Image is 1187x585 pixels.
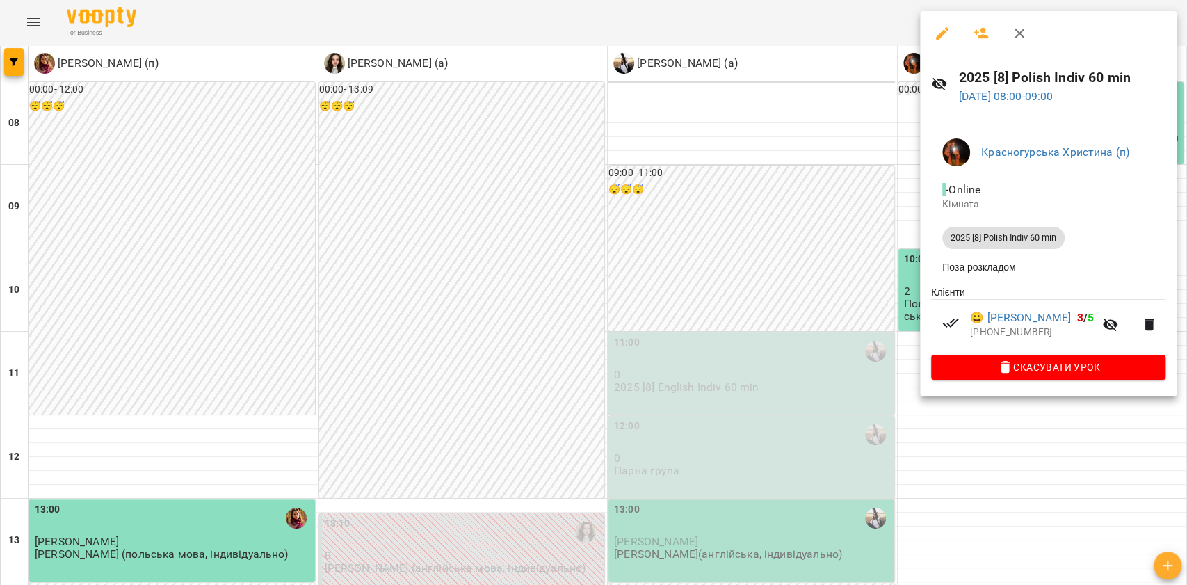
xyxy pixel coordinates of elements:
[942,183,983,196] span: - Online
[931,285,1165,355] ul: Клієнти
[942,359,1154,376] span: Скасувати Урок
[970,310,1071,326] a: 😀 [PERSON_NAME]
[931,355,1165,380] button: Скасувати Урок
[1088,311,1094,324] span: 5
[959,67,1166,88] h6: 2025 [8] Polish Indiv 60 min
[942,198,1154,211] p: Кімната
[959,90,1053,103] a: [DATE] 08:00-09:00
[1076,311,1093,324] b: /
[931,255,1165,280] li: Поза розкладом
[942,138,970,166] img: 6e701af36e5fc41b3ad9d440b096a59c.jpg
[981,145,1129,159] a: Красногурська Христина (п)
[1076,311,1083,324] span: 3
[942,314,959,331] svg: Візит сплачено
[942,232,1065,244] span: 2025 [8] Polish Indiv 60 min
[970,326,1094,339] p: [PHONE_NUMBER]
